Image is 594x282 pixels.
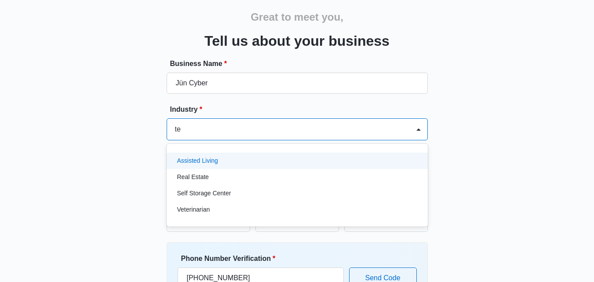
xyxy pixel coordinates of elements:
[181,253,347,264] label: Phone Number Verification
[170,104,431,115] label: Industry
[177,156,218,165] p: Assisted Living
[177,172,209,182] p: Real Estate
[251,9,343,25] h2: Great to meet you,
[170,59,431,69] label: Business Name
[167,73,428,94] input: e.g. Jane's Plumbing
[177,189,231,198] p: Self Storage Center
[177,205,210,214] p: Veterinarian
[204,30,390,51] h3: Tell us about your business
